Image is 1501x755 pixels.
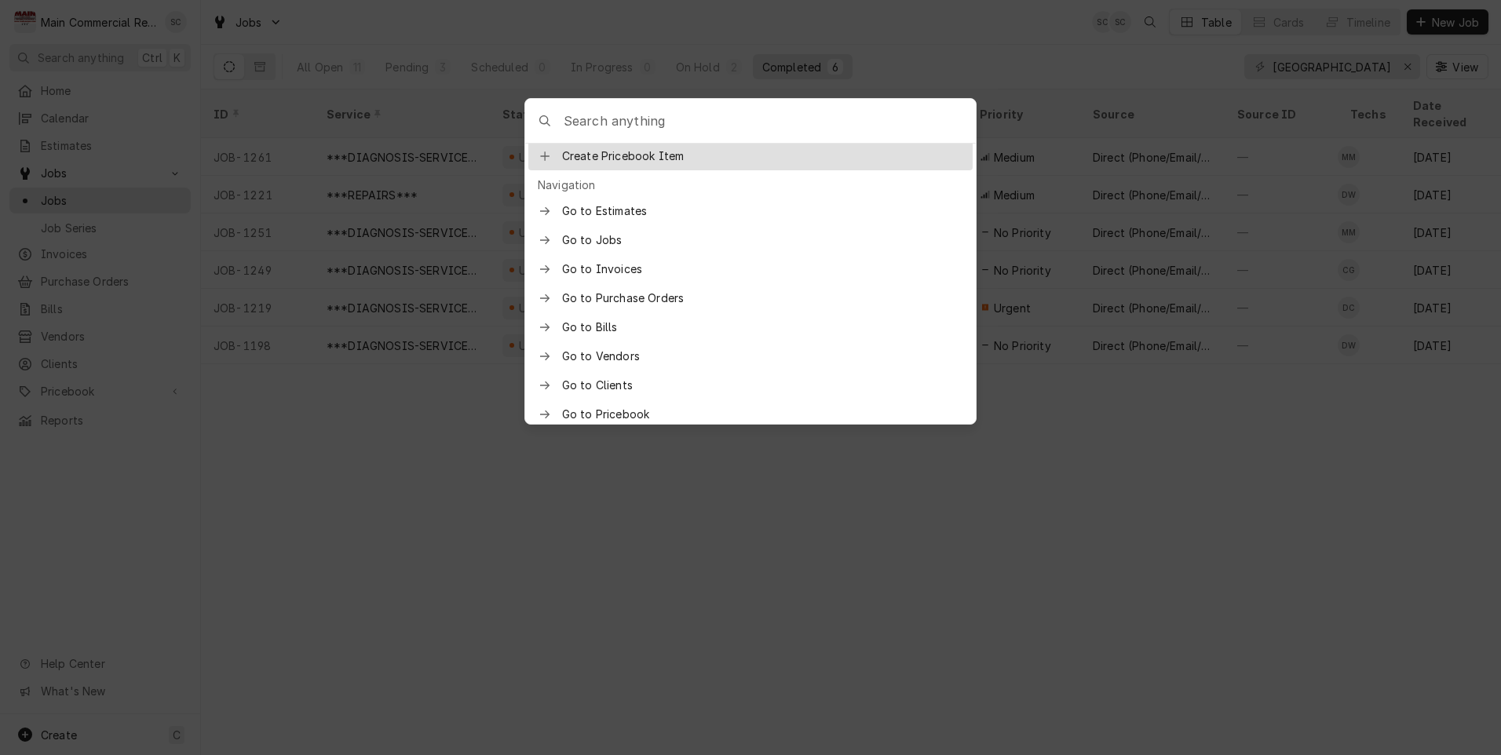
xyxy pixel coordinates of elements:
[562,319,963,335] span: Go to Bills
[562,261,963,277] span: Go to Invoices
[562,232,963,248] span: Go to Jobs
[562,348,963,364] span: Go to Vendors
[562,148,963,164] span: Create Pricebook Item
[562,202,963,219] span: Go to Estimates
[564,99,976,143] input: Search anything
[562,406,963,422] span: Go to Pricebook
[562,377,963,393] span: Go to Clients
[524,98,977,425] div: Global Command Menu
[528,173,973,196] div: Navigation
[562,290,963,306] span: Go to Purchase Orders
